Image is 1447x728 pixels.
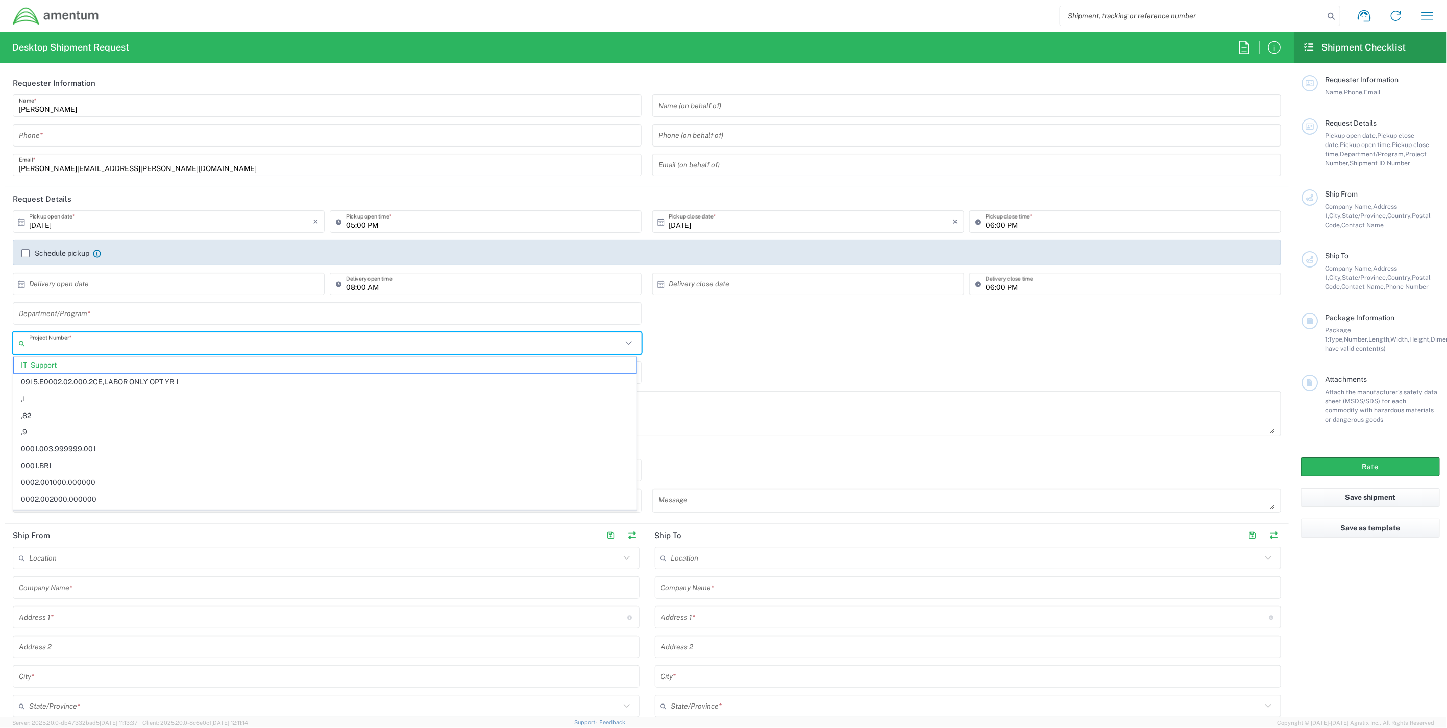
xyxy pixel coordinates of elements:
input: Shipment, tracking or reference number [1060,6,1325,26]
h2: Request Details [13,194,71,204]
span: Email [1364,88,1381,96]
span: Contact Name [1341,221,1384,229]
h2: Ship To [655,530,682,541]
h2: Ship From [13,530,50,541]
a: Support [574,719,600,725]
h2: Desktop Shipment Request [12,41,129,54]
span: Copyright © [DATE]-[DATE] Agistix Inc., All Rights Reserved [1278,718,1435,727]
label: Schedule pickup [21,249,89,257]
span: Attachments [1325,375,1367,383]
span: Number, [1344,335,1368,343]
span: Name, [1325,88,1344,96]
span: Shipment ID Number [1350,159,1410,167]
button: Save shipment [1301,488,1440,507]
span: Attach the manufacturer’s safety data sheet (MSDS/SDS) for each commodity with hazardous material... [1325,388,1437,423]
span: ,9 [14,424,636,440]
span: 0001.BR1 [14,458,636,474]
span: Request Details [1325,119,1377,127]
span: [DATE] 12:11:14 [211,720,248,726]
span: Pickup open time, [1340,141,1392,149]
h2: Requester Information [13,78,95,88]
span: 0008.00.INVT00.00.00 [14,508,636,524]
span: State/Province, [1342,274,1387,281]
span: Phone, [1344,88,1364,96]
span: Department/Program, [1340,150,1405,158]
span: Country, [1387,274,1412,281]
span: [DATE] 11:13:37 [100,720,138,726]
i: × [952,213,958,230]
span: Height, [1409,335,1431,343]
span: Server: 2025.20.0-db47332bad5 [12,720,138,726]
span: City, [1329,274,1342,281]
span: Ship From [1325,190,1358,198]
span: Company Name, [1325,203,1373,210]
span: Ship To [1325,252,1348,260]
span: Requester Information [1325,76,1399,84]
a: Feedback [599,719,625,725]
span: 0002.002000.000000 [14,492,636,507]
span: Package 1: [1325,326,1351,343]
span: Width, [1390,335,1409,343]
button: Save as template [1301,519,1440,538]
span: Package Information [1325,313,1394,322]
span: Country, [1387,212,1412,220]
span: Client: 2025.20.0-8c6e0cf [142,720,248,726]
span: Length, [1368,335,1390,343]
span: Pickup open date, [1325,132,1377,139]
span: City, [1329,212,1342,220]
span: IT - Support [14,357,636,373]
h2: Shipment Checklist [1303,41,1406,54]
span: ,1 [14,391,636,407]
span: Contact Name, [1341,283,1385,290]
span: Type, [1329,335,1344,343]
span: Company Name, [1325,264,1373,272]
button: Rate [1301,457,1440,476]
img: dyncorp [12,7,100,26]
span: ,82 [14,408,636,424]
span: 0002.001000.000000 [14,475,636,491]
span: 0001.003.999999.001 [14,441,636,457]
span: 0915.E0002.02.000.2CE,LABOR ONLY OPT YR 1 [14,374,636,390]
span: State/Province, [1342,212,1387,220]
i: × [313,213,318,230]
span: Phone Number [1385,283,1429,290]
